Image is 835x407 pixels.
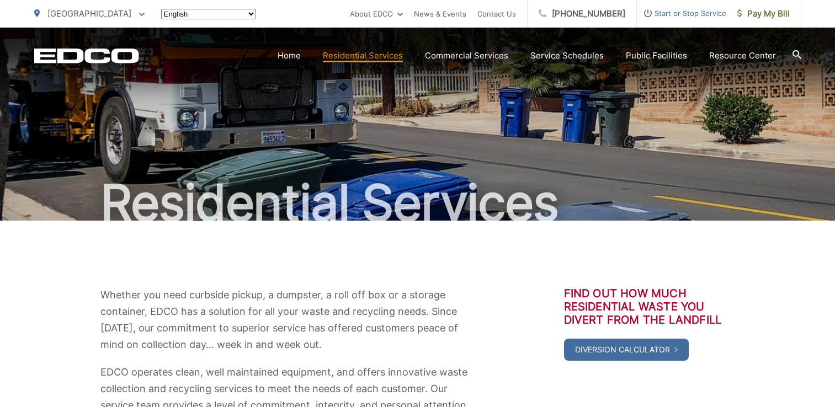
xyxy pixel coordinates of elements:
a: About EDCO [350,7,403,20]
span: Pay My Bill [737,7,790,20]
a: Service Schedules [530,49,604,62]
p: Whether you need curbside pickup, a dumpster, a roll off box or a storage container, EDCO has a s... [100,287,470,353]
a: Commercial Services [425,49,508,62]
a: Residential Services [323,49,403,62]
h3: Find out how much residential waste you divert from the landfill [564,287,735,326]
a: Contact Us [477,7,516,20]
a: Diversion Calculator [564,339,689,361]
select: Select a language [161,9,256,19]
a: EDCD logo. Return to the homepage. [34,48,139,63]
h1: Residential Services [34,175,801,231]
span: [GEOGRAPHIC_DATA] [47,8,131,19]
a: Resource Center [709,49,776,62]
a: News & Events [414,7,466,20]
a: Home [278,49,301,62]
a: Public Facilities [626,49,687,62]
